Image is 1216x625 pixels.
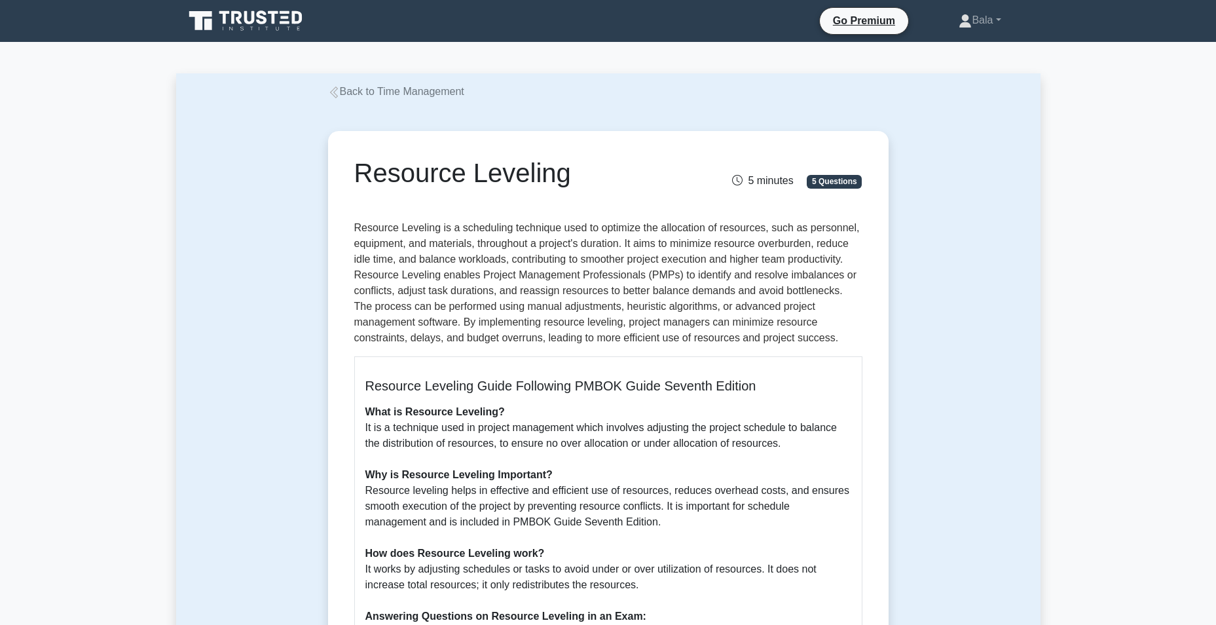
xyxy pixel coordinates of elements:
[365,611,646,622] b: Answering Questions on Resource Leveling in an Exam:
[365,378,851,394] h5: Resource Leveling Guide Following PMBOK Guide Seventh Edition
[365,406,505,417] b: What is Resource Leveling?
[927,7,1032,33] a: Bala
[732,175,793,186] span: 5 minutes
[354,157,688,189] h1: Resource Leveling
[807,175,862,188] span: 5 Questions
[328,86,464,97] a: Back to Time Management
[354,220,862,346] p: Resource Leveling is a scheduling technique used to optimize the allocation of resources, such as...
[365,469,553,480] b: Why is Resource Leveling Important?
[365,548,545,559] b: How does Resource Leveling work?
[825,12,903,29] a: Go Premium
